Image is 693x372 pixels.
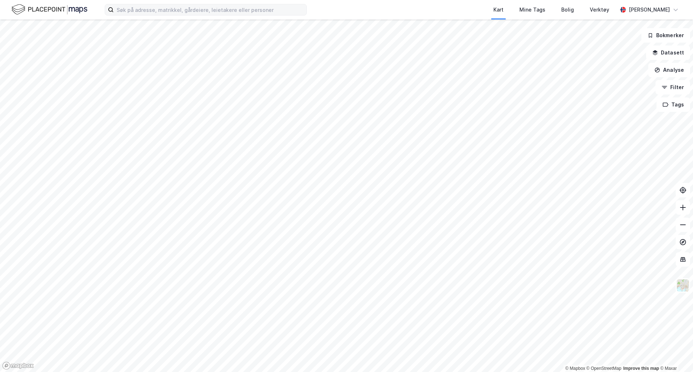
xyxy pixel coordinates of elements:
[519,5,545,14] div: Mine Tags
[657,97,690,112] button: Tags
[646,45,690,60] button: Datasett
[657,337,693,372] iframe: Chat Widget
[561,5,574,14] div: Bolig
[2,362,34,370] a: Mapbox homepage
[587,366,622,371] a: OpenStreetMap
[590,5,609,14] div: Verktøy
[655,80,690,95] button: Filter
[641,28,690,43] button: Bokmerker
[629,5,670,14] div: [PERSON_NAME]
[493,5,504,14] div: Kart
[657,337,693,372] div: Kontrollprogram for chat
[565,366,585,371] a: Mapbox
[676,279,690,292] img: Z
[114,4,306,15] input: Søk på adresse, matrikkel, gårdeiere, leietakere eller personer
[623,366,659,371] a: Improve this map
[12,3,87,16] img: logo.f888ab2527a4732fd821a326f86c7f29.svg
[648,63,690,77] button: Analyse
